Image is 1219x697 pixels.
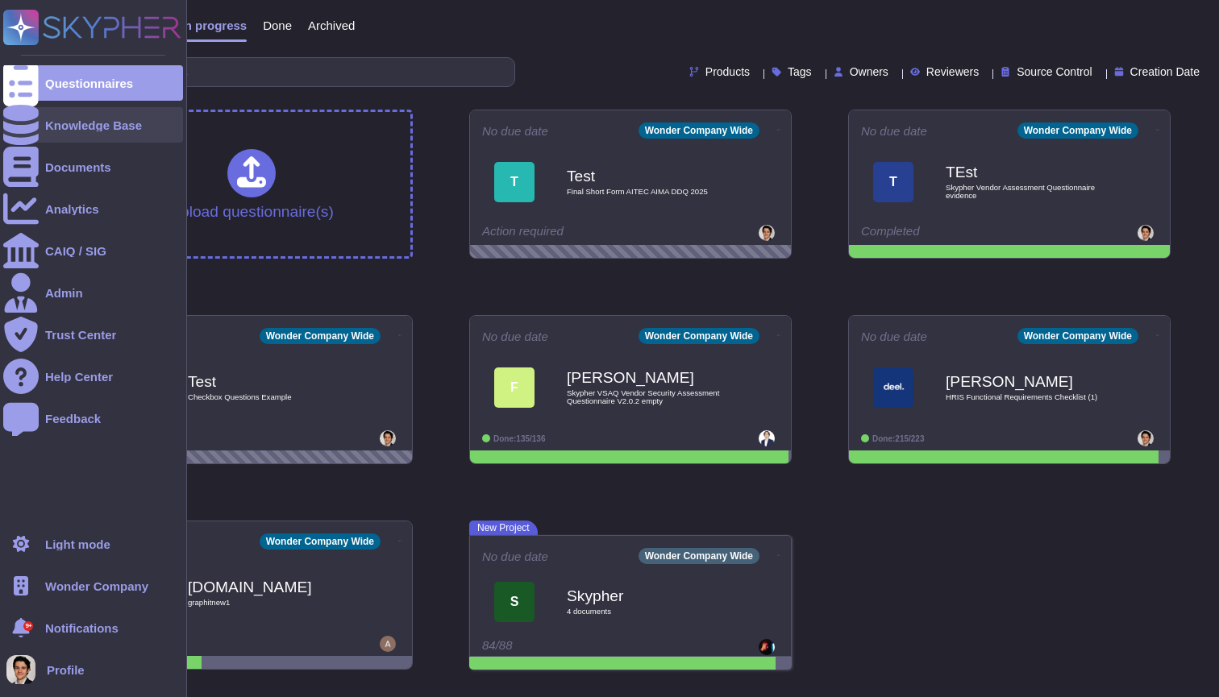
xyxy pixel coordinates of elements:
div: Action required [482,225,680,241]
span: No due date [482,125,548,137]
span: Done [263,19,292,31]
img: user [1138,430,1154,446]
img: user [380,636,396,652]
span: Creation Date [1130,66,1200,77]
div: Wonder Company Wide [1017,328,1138,344]
span: Archived [308,19,355,31]
div: T [873,162,913,202]
a: Knowledge Base [3,107,183,143]
img: user [6,655,35,684]
a: Analytics [3,191,183,226]
b: Skypher [567,588,728,604]
span: Profile [47,664,85,676]
a: Documents [3,149,183,185]
div: 9+ [23,621,33,631]
div: Questionnaires [45,77,133,89]
span: 4 document s [567,608,728,616]
a: Feedback [3,400,183,436]
div: Help Center [45,371,113,383]
div: Analytics [45,203,99,215]
span: Owners [850,66,888,77]
b: [PERSON_NAME] [567,370,728,385]
span: Skypher Vendor Assessment Questionnaire evidence [946,184,1107,199]
span: Reviewers [926,66,979,77]
div: Feedback [45,413,101,425]
img: user [759,639,775,655]
b: [DOMAIN_NAME] [188,579,349,595]
span: Final Short Form AITEC AIMA DDQ 2025 [567,188,728,196]
span: Products [705,66,750,77]
span: Tags [788,66,812,77]
div: F [494,367,535,408]
span: Notifications [45,622,119,634]
b: Test [567,168,728,184]
div: Wonder Company Wide [639,548,759,564]
b: TEst [946,164,1107,180]
div: CAIQ / SIG [45,245,106,257]
a: Admin [3,275,183,310]
img: user [380,430,396,446]
input: Search by keywords [64,58,514,86]
div: T [494,162,535,202]
span: Wonder Company [45,580,148,592]
span: Done: 135/136 [493,434,546,443]
span: Checkbox Questions Example [188,393,349,401]
a: Trust Center [3,317,183,352]
div: Knowledge Base [45,119,142,131]
span: Done: 215/223 [872,434,925,443]
span: No due date [861,330,927,342]
div: Wonder Company Wide [260,328,381,344]
div: Wonder Company Wide [260,533,381,550]
img: user [1138,225,1154,241]
img: Logo [873,367,913,408]
a: Questionnaires [3,65,183,101]
div: Wonder Company Wide [1017,122,1138,139]
span: HRIS Functional Requirements Checklist (1) [946,393,1107,401]
b: Test [188,374,349,389]
div: Wonder Company Wide [639,328,759,344]
a: Help Center [3,359,183,394]
div: Light mode [45,538,110,550]
img: user [759,430,775,446]
a: CAIQ / SIG [3,233,183,268]
span: Source Control [1017,66,1092,77]
span: In progress [181,19,247,31]
div: Action required [103,430,301,446]
span: No due date [861,125,927,137]
span: No due date [482,550,548,562]
div: Wonder Company Wide [639,122,759,139]
b: [PERSON_NAME] [946,374,1107,389]
img: user [759,225,775,241]
span: New Project [469,521,538,535]
div: Documents [45,161,111,173]
div: Completed [861,225,1059,241]
button: user [3,652,47,687]
span: graphitnew1 [188,599,349,607]
div: S [494,582,535,622]
div: Admin [45,287,83,299]
span: Skypher VSAQ Vendor Security Assessment Questionnaire V2.0.2 empty [567,389,728,405]
div: Upload questionnaire(s) [169,149,334,219]
div: Trust Center [45,329,116,341]
span: 84/88 [482,638,513,652]
span: No due date [482,330,548,342]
